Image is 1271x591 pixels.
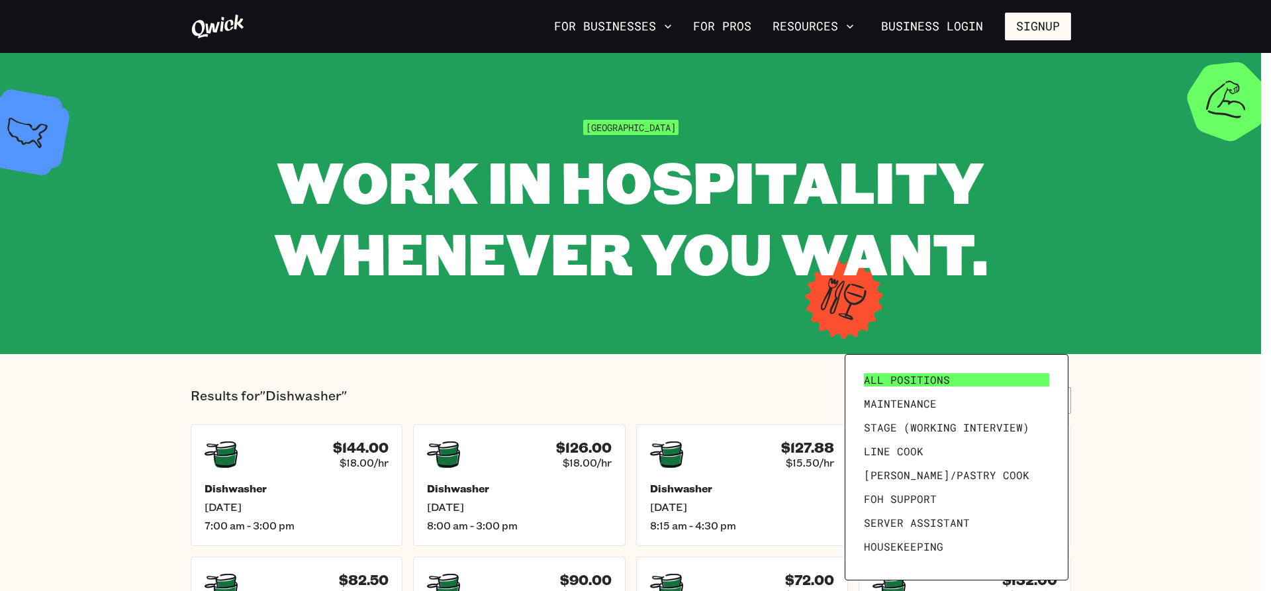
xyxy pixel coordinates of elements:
[859,368,1055,567] ul: Filter by position
[864,445,923,458] span: Line Cook
[864,564,923,577] span: Prep Cook
[864,540,943,553] span: Housekeeping
[864,397,937,410] span: Maintenance
[864,421,1029,434] span: Stage (working interview)
[864,469,1029,482] span: [PERSON_NAME]/Pastry Cook
[864,516,970,529] span: Server Assistant
[864,373,950,386] span: All Positions
[864,492,937,506] span: FOH Support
